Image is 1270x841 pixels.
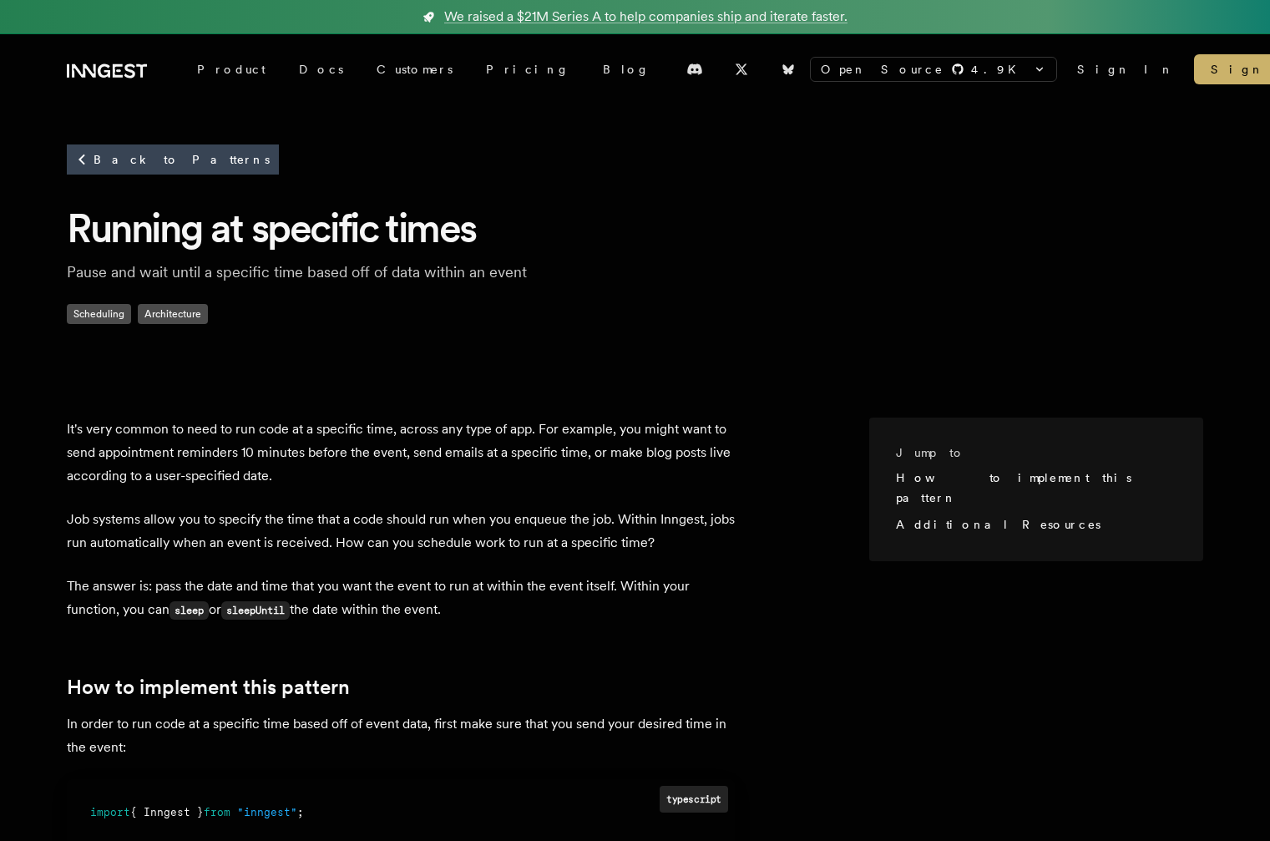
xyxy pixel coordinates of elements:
code: sleepUntil [221,601,290,620]
div: Product [180,54,282,84]
p: Job systems allow you to specify the time that a code should run when you enqueue the job. Within... [67,508,735,555]
p: It's very common to need to run code at a specific time, across any type of app. For example, you... [67,418,735,488]
a: Customers [360,54,469,84]
span: Architecture [138,304,208,324]
span: import [90,806,130,818]
p: In order to run code at a specific time based off of event data, first make sure that you send yo... [67,712,735,759]
a: Sign In [1077,61,1174,78]
a: Additional Resources [896,518,1100,531]
span: { Inngest } [130,806,204,818]
h3: Jump to [896,444,1163,461]
a: X [723,56,760,83]
h1: Running at specific times [67,202,1203,254]
span: 4.9 K [971,61,1026,78]
a: How to implement this pattern [896,471,1131,504]
span: We raised a $21M Series A to help companies ship and iterate faster. [444,7,848,27]
a: Bluesky [770,56,807,83]
span: ; [297,806,304,818]
a: Docs [282,54,360,84]
a: Pricing [469,54,586,84]
span: Scheduling [67,304,131,324]
p: Pause and wait until a specific time based off of data within an event [67,261,601,284]
a: Blog [586,54,666,84]
a: Discord [676,56,713,83]
p: The answer is: pass the date and time that you want the event to run at within the event itself. ... [67,575,735,622]
code: sleep [170,601,209,620]
a: Back to Patterns [67,144,279,175]
span: Open Source [821,61,944,78]
div: typescript [660,786,728,812]
span: "inngest" [237,806,297,818]
h2: How to implement this pattern [67,676,735,699]
span: from [204,806,230,818]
